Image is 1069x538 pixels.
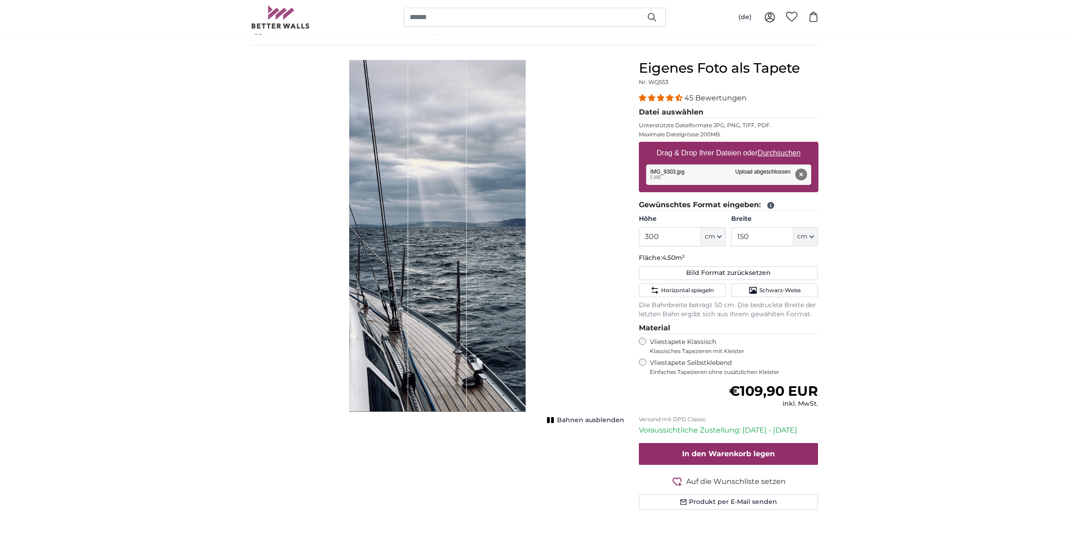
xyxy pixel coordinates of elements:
[705,232,715,241] span: cm
[639,425,818,436] p: Voraussichtliche Zustellung: [DATE] - [DATE]
[639,284,726,297] button: Horizontal spiegeln
[639,254,818,263] p: Fläche:
[639,131,818,138] p: Maximale Dateigrösse 200MB.
[797,232,808,241] span: cm
[639,94,684,102] span: 4.36 stars
[731,284,818,297] button: Schwarz-Weiss
[639,323,818,334] legend: Material
[544,414,624,427] button: Bahnen ausblenden
[639,416,818,423] p: Versand mit DPD Classic
[639,476,818,487] button: Auf die Wunschliste setzen
[650,338,811,355] label: Vliestapete Klassisch
[639,214,726,224] label: Höhe
[662,254,685,262] span: 4.50m²
[639,60,818,76] h1: Eigenes Foto als Tapete
[701,227,726,246] button: cm
[251,60,624,423] div: 1 of 1
[759,287,801,294] span: Schwarz-Weiss
[639,79,668,85] span: Nr. WQ553
[653,144,804,162] label: Drag & Drop Ihrer Dateien oder
[758,149,800,157] u: Durchsuchen
[731,9,759,25] button: (de)
[661,287,714,294] span: Horizontal spiegeln
[650,348,811,355] span: Klassisches Tapezieren mit Kleister
[639,443,818,465] button: In den Warenkorb legen
[251,5,310,29] img: Betterwalls
[557,416,624,425] span: Bahnen ausblenden
[650,359,818,376] label: Vliestapete Selbstklebend
[639,107,818,118] legend: Datei auswählen
[650,369,818,376] span: Einfaches Tapezieren ohne zusätzlichen Kleister
[639,266,818,280] button: Bild Format zurücksetzen
[639,301,818,319] p: Die Bahnbreite beträgt 50 cm. Die bedruckte Breite der letzten Bahn ergibt sich aus Ihrem gewählt...
[639,494,818,510] button: Produkt per E-Mail senden
[639,199,818,211] legend: Gewünschtes Format eingeben:
[686,476,786,487] span: Auf die Wunschliste setzen
[729,383,818,399] span: €109,90 EUR
[731,214,818,224] label: Breite
[684,94,747,102] span: 45 Bewertungen
[682,449,775,458] span: In den Warenkorb legen
[639,122,818,129] p: Unterstützte Dateiformate JPG, PNG, TIFF, PDF.
[729,399,818,408] div: inkl. MwSt.
[793,227,818,246] button: cm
